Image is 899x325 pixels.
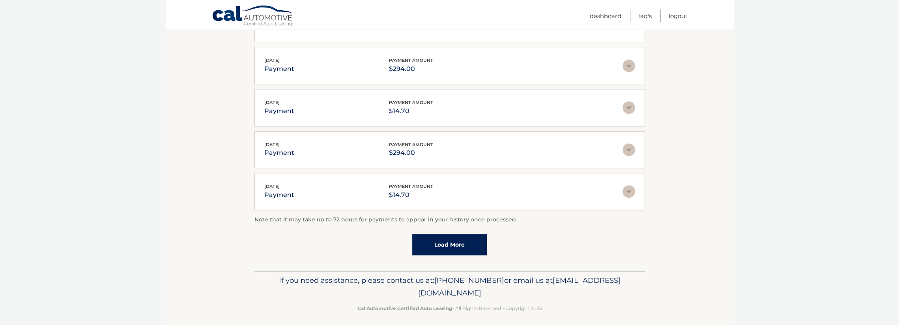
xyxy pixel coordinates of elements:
[264,58,280,63] span: [DATE]
[264,189,294,201] p: payment
[389,184,433,189] span: payment amount
[212,5,295,28] a: Cal Automotive
[418,276,621,297] span: [EMAIL_ADDRESS][DOMAIN_NAME]
[264,63,294,74] p: payment
[357,305,452,311] strong: Cal Automotive Certified Auto Leasing
[622,185,635,198] img: accordion-rest.svg
[622,59,635,72] img: accordion-rest.svg
[389,142,433,147] span: payment amount
[260,274,640,299] p: If you need assistance, please contact us at: or email us at
[260,304,640,312] p: - All Rights Reserved - Copyright 2025
[389,189,433,201] p: $14.70
[389,58,433,63] span: payment amount
[434,276,504,285] span: [PHONE_NUMBER]
[622,143,635,156] img: accordion-rest.svg
[264,147,294,158] p: payment
[669,9,688,22] a: Logout
[622,101,635,114] img: accordion-rest.svg
[590,9,621,22] a: Dashboard
[264,184,280,189] span: [DATE]
[389,106,433,117] p: $14.70
[412,234,487,255] a: Load More
[638,9,652,22] a: FAQ's
[264,106,294,117] p: payment
[389,100,433,105] span: payment amount
[264,142,280,147] span: [DATE]
[254,215,645,225] p: Note that it may take up to 72 hours for payments to appear in your history once processed.
[389,147,433,158] p: $294.00
[389,63,433,74] p: $294.00
[264,100,280,105] span: [DATE]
